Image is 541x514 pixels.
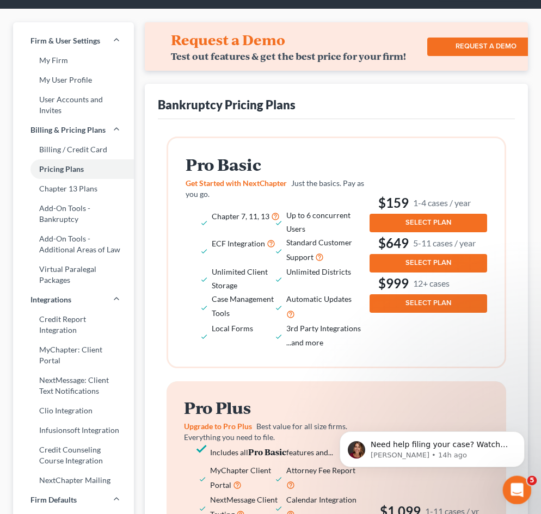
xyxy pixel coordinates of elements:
[286,267,351,276] span: Unlimited Districts
[13,199,134,229] a: Add-On Tools - Bankruptcy
[186,156,366,174] h2: Pro Basic
[184,399,367,417] h2: Pro Plus
[413,237,476,249] small: 5-11 cases / year
[286,466,355,475] span: Attorney Fee Report
[210,448,333,457] span: Includes all features and...
[186,178,364,199] span: Just the basics. Pay as you go.
[13,51,134,70] a: My Firm
[30,35,100,46] span: Firm & User Settings
[323,408,541,485] iframe: Intercom notifications message
[47,32,187,105] span: Need help filing your case? Watch this video! Still need help? Here are two articles with instruc...
[212,324,253,333] span: Local Forms
[286,238,352,262] span: Standard Customer Support
[13,340,134,370] a: MyChapter: Client Portal
[13,31,134,51] a: Firm & User Settings
[13,401,134,420] a: Clio Integration
[13,70,134,90] a: My User Profile
[13,229,134,259] a: Add-On Tools - Additional Areas of Law
[184,422,347,442] span: Best value for all size firms. Everything you need to file.
[286,324,361,333] span: 3rd Party Integrations
[171,31,285,48] h4: Request a Demo
[370,194,487,212] h3: $159
[370,234,487,252] h3: $649
[30,494,77,505] span: Firm Defaults
[212,294,274,317] span: Case Management Tools
[370,294,487,313] button: SELECT PLAN
[286,338,323,347] span: ...and more
[527,476,537,486] span: 5
[158,97,296,113] div: Bankruptcy Pricing Plans
[370,275,487,292] h3: $999
[13,440,134,470] a: Credit Counseling Course Integration
[405,299,451,307] span: SELECT PLAN
[13,120,134,140] a: Billing & Pricing Plans
[212,267,268,290] span: Unlimited Client Storage
[13,420,134,440] a: Infusionsoft Integration
[184,422,252,431] span: Upgrade to Pro Plus
[503,476,532,505] iframe: Intercom live chat
[286,210,351,233] span: Up to 6 concurrent Users
[413,197,471,208] small: 1-4 cases / year
[13,490,134,510] a: Firm Defaults
[405,218,451,227] span: SELECT PLAN
[212,212,269,221] span: Chapter 7, 11, 13
[47,42,188,52] p: Message from Katie, sent 14h ago
[30,294,71,305] span: Integrations
[413,277,450,289] small: 12+ cases
[13,470,134,490] a: NextChapter Mailing
[370,214,487,232] button: SELECT PLAN
[13,290,134,309] a: Integrations
[13,179,134,199] a: Chapter 13 Plans
[405,258,451,267] span: SELECT PLAN
[286,495,356,504] span: Calendar Integration
[171,51,406,62] div: Test out features & get the best price for your firm!
[370,254,487,273] button: SELECT PLAN
[13,370,134,401] a: NextMessage: Client Text Notifications
[212,239,265,248] span: ECF Integration
[13,259,134,290] a: Virtual Paralegal Packages
[13,90,134,120] a: User Accounts and Invites
[210,466,271,490] span: MyChapter Client Portal
[13,140,134,159] a: Billing / Credit Card
[286,294,352,304] span: Automatic Updates
[186,178,287,188] span: Get Started with NextChapter
[30,125,106,135] span: Billing & Pricing Plans
[248,446,286,457] strong: Pro Basic
[13,159,134,179] a: Pricing Plans
[13,309,134,340] a: Credit Report Integration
